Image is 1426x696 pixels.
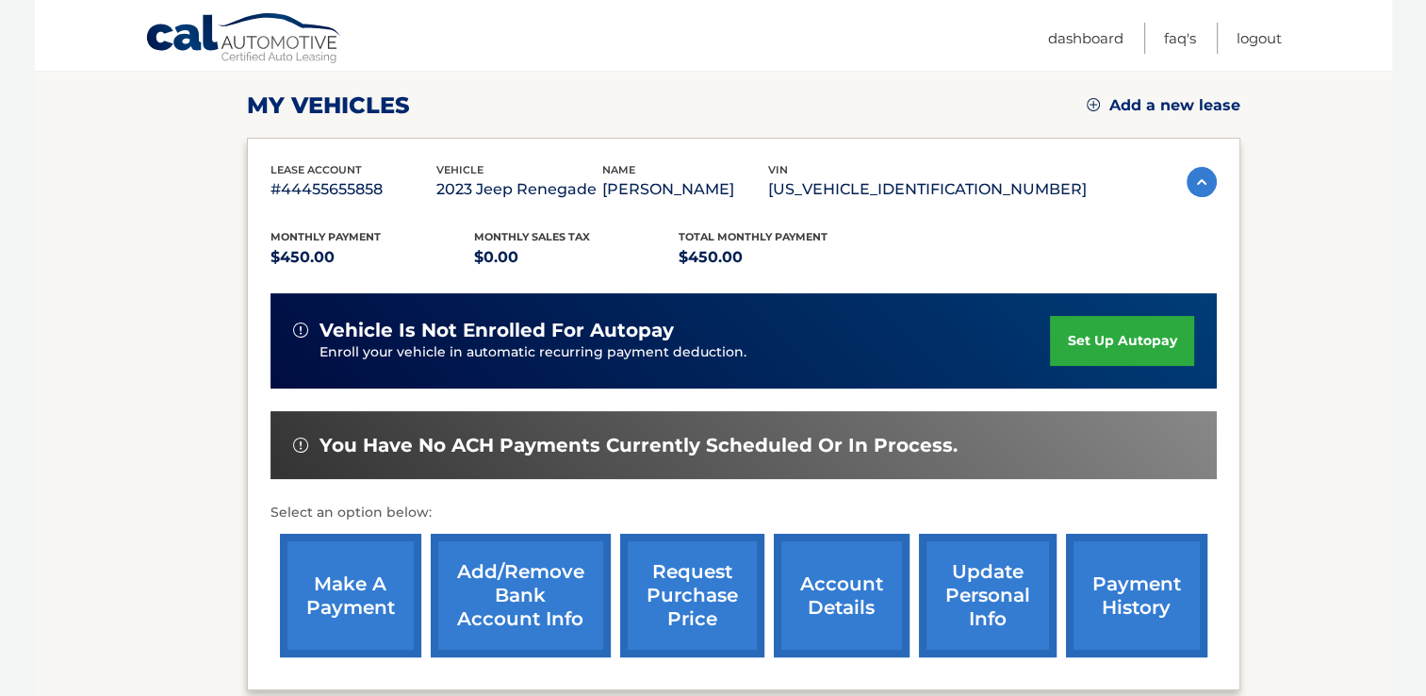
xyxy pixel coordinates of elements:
[602,176,768,203] p: [PERSON_NAME]
[679,230,828,243] span: Total Monthly Payment
[768,163,788,176] span: vin
[474,230,590,243] span: Monthly sales Tax
[270,244,475,271] p: $450.00
[1164,23,1196,54] a: FAQ's
[1087,96,1240,115] a: Add a new lease
[145,12,343,67] a: Cal Automotive
[270,163,362,176] span: lease account
[1048,23,1123,54] a: Dashboard
[320,434,958,457] span: You have no ACH payments currently scheduled or in process.
[431,534,611,657] a: Add/Remove bank account info
[1237,23,1282,54] a: Logout
[919,534,1057,657] a: update personal info
[280,534,421,657] a: make a payment
[436,176,602,203] p: 2023 Jeep Renegade
[247,91,410,120] h2: my vehicles
[320,319,674,342] span: vehicle is not enrolled for autopay
[474,244,679,271] p: $0.00
[1187,167,1217,197] img: accordion-active.svg
[1066,534,1207,657] a: payment history
[320,342,1051,363] p: Enroll your vehicle in automatic recurring payment deduction.
[768,176,1087,203] p: [US_VEHICLE_IDENTIFICATION_NUMBER]
[270,502,1217,524] p: Select an option below:
[293,323,308,338] img: alert-white.svg
[602,163,635,176] span: name
[436,163,484,176] span: vehicle
[270,230,381,243] span: Monthly Payment
[1087,98,1100,111] img: add.svg
[270,176,436,203] p: #44455655858
[293,438,308,453] img: alert-white.svg
[774,534,910,657] a: account details
[620,534,764,657] a: request purchase price
[1050,316,1193,366] a: set up autopay
[679,244,883,271] p: $450.00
